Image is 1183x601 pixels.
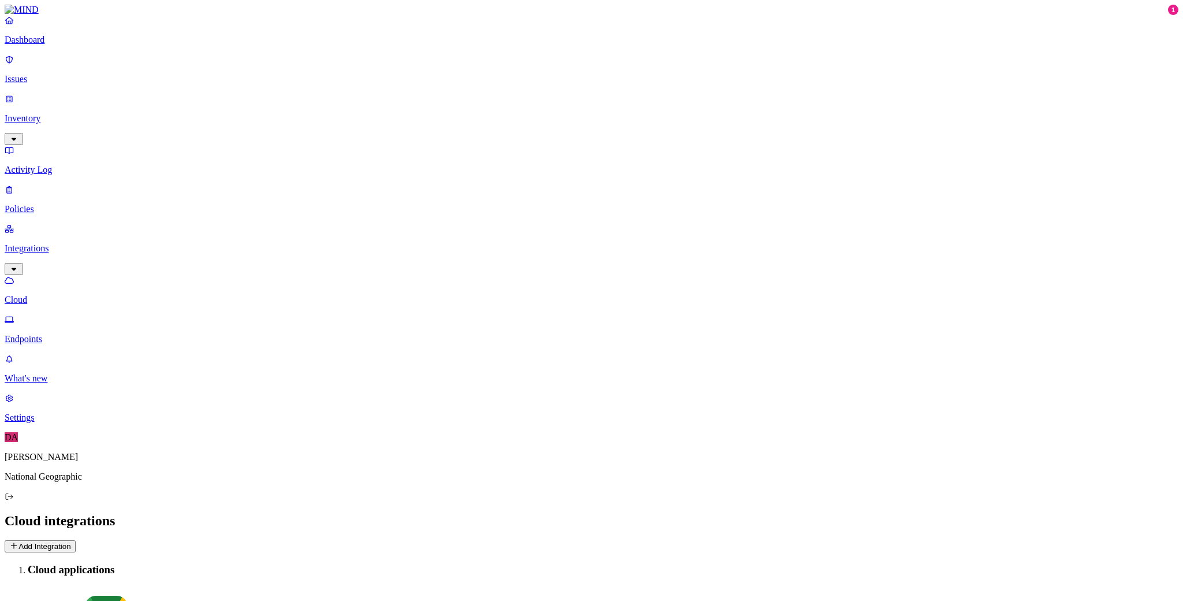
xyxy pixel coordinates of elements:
button: Add Integration [5,540,76,552]
p: Cloud [5,295,1178,305]
p: National Geographic [5,472,1178,482]
h2: Cloud integrations [5,513,1178,529]
a: Endpoints [5,314,1178,344]
p: [PERSON_NAME] [5,452,1178,462]
a: Settings [5,393,1178,423]
p: Inventory [5,113,1178,124]
a: Cloud [5,275,1178,305]
a: MIND [5,5,1178,15]
a: Issues [5,54,1178,84]
a: Activity Log [5,145,1178,175]
h3: Cloud applications [28,563,1178,576]
p: Settings [5,413,1178,423]
p: Activity Log [5,165,1178,175]
a: What's new [5,354,1178,384]
a: Dashboard [5,15,1178,45]
a: Inventory [5,94,1178,143]
a: Policies [5,184,1178,214]
p: Endpoints [5,334,1178,344]
div: 1 [1168,5,1178,15]
p: Dashboard [5,35,1178,45]
a: Integrations [5,224,1178,273]
p: Issues [5,74,1178,84]
img: MIND [5,5,39,15]
p: What's new [5,373,1178,384]
p: Integrations [5,243,1178,254]
span: DA [5,432,18,442]
p: Policies [5,204,1178,214]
